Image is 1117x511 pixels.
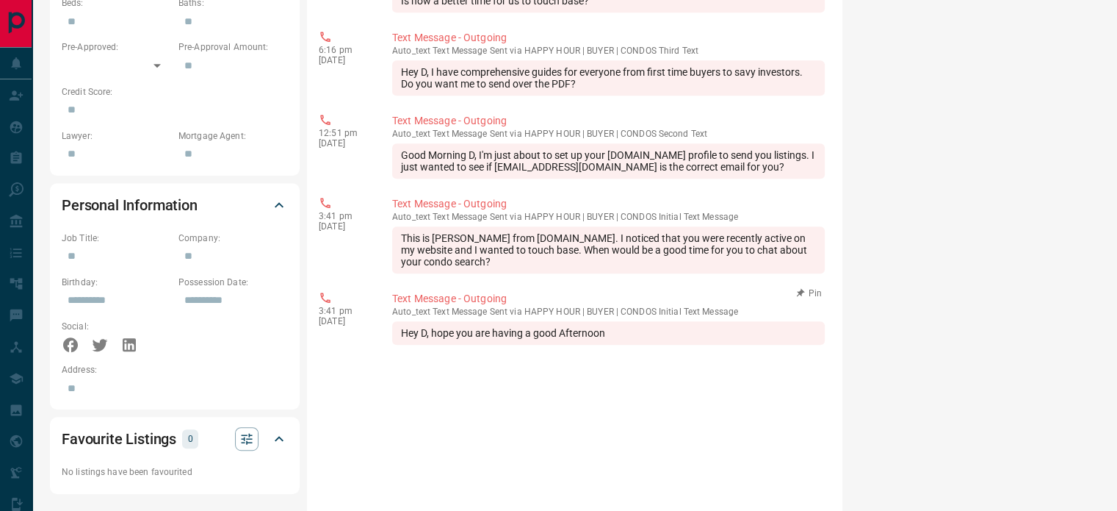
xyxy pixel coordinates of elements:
[62,40,171,54] p: Pre-Approved:
[62,193,198,217] h2: Personal Information
[392,226,825,274] div: This is [PERSON_NAME] from [DOMAIN_NAME]. I noticed that you were recently active on my website a...
[392,321,825,345] div: Hey D, hope you are having a good Afternoon
[392,60,825,96] div: Hey D, I have comprehensive guides for everyone from first time buyers to savy investors. Do you ...
[392,143,825,179] div: Good Morning D, I'm just about to set up your [DOMAIN_NAME] profile to send you listings. I just ...
[319,306,370,316] p: 3:41 pm
[392,307,430,317] span: auto_text
[392,291,825,307] p: Text Message - Outgoing
[62,276,171,289] p: Birthday:
[319,138,370,149] p: [DATE]
[392,46,825,56] p: Text Message Sent via HAPPY HOUR | BUYER | CONDOS Third Text
[392,129,430,139] span: auto_text
[187,431,194,447] p: 0
[319,55,370,65] p: [DATE]
[62,427,176,451] h2: Favourite Listings
[392,212,430,222] span: auto_text
[62,421,288,457] div: Favourite Listings0
[392,46,430,56] span: auto_text
[62,232,171,245] p: Job Title:
[392,212,825,222] p: Text Message Sent via HAPPY HOUR | BUYER | CONDOS Initial Text Message
[62,129,171,143] p: Lawyer:
[62,320,171,333] p: Social:
[178,40,288,54] p: Pre-Approval Amount:
[392,113,825,129] p: Text Message - Outgoing
[62,187,288,223] div: Personal Information
[319,221,370,232] p: [DATE]
[319,128,370,138] p: 12:51 pm
[178,276,288,289] p: Possession Date:
[392,129,825,139] p: Text Message Sent via HAPPY HOUR | BUYER | CONDOS Second Text
[319,316,370,326] p: [DATE]
[392,196,825,212] p: Text Message - Outgoing
[62,85,288,99] p: Credit Score:
[319,45,370,55] p: 6:16 pm
[319,211,370,221] p: 3:41 pm
[392,307,825,317] p: Text Message Sent via HAPPY HOUR | BUYER | CONDOS Initial Text Message
[178,129,288,143] p: Mortgage Agent:
[62,465,288,479] p: No listings have been favourited
[178,232,288,245] p: Company:
[392,30,825,46] p: Text Message - Outgoing
[62,363,288,376] p: Address:
[788,287,831,300] button: Pin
